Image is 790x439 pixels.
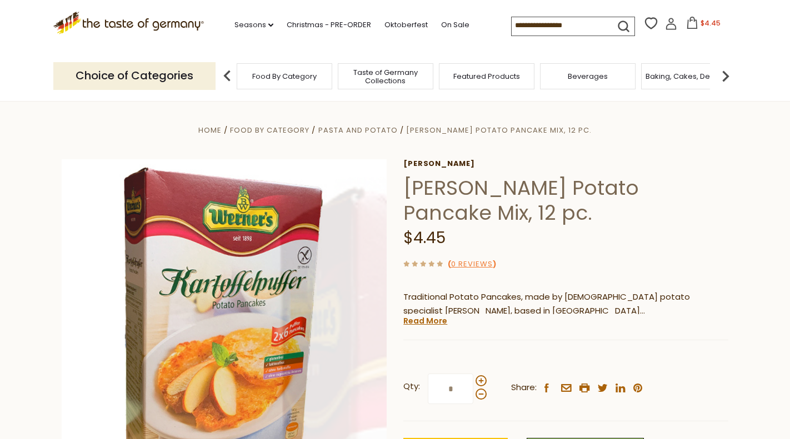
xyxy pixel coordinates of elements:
[252,72,317,80] a: Food By Category
[384,19,428,31] a: Oktoberfest
[428,374,473,404] input: Qty:
[403,227,446,249] span: $4.45
[403,159,728,168] a: [PERSON_NAME]
[406,125,592,135] a: [PERSON_NAME] Potato Pancake Mix, 12 pc.
[287,19,371,31] a: Christmas - PRE-ORDER
[198,125,222,135] a: Home
[453,72,520,80] a: Featured Products
[511,381,537,395] span: Share:
[403,315,447,326] a: Read More
[679,17,727,33] button: $4.45
[441,19,469,31] a: On Sale
[701,18,721,28] span: $4.45
[403,290,728,318] p: Traditional Potato Pancakes, made by [DEMOGRAPHIC_DATA] potato specialist [PERSON_NAME], based in...
[230,125,309,135] a: Food By Category
[714,65,737,87] img: next arrow
[234,19,273,31] a: Seasons
[53,62,216,89] p: Choice of Categories
[451,259,493,270] a: 0 Reviews
[646,72,732,80] a: Baking, Cakes, Desserts
[403,380,420,393] strong: Qty:
[403,175,728,225] h1: [PERSON_NAME] Potato Pancake Mix, 12 pc.
[448,259,496,269] span: ( )
[341,68,430,85] a: Taste of Germany Collections
[568,72,608,80] a: Beverages
[318,125,398,135] a: Pasta and Potato
[216,65,238,87] img: previous arrow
